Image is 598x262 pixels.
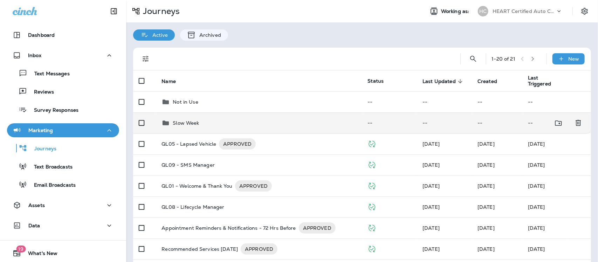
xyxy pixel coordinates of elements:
[235,180,272,192] div: APPROVED
[149,32,168,38] p: Active
[528,75,556,87] span: Last Triggered
[466,52,480,66] button: Search Journeys
[299,222,336,234] div: APPROVED
[362,112,417,133] td: --
[28,202,45,208] p: Assets
[477,204,495,210] span: Frank Carreno
[241,243,277,255] div: APPROVED
[422,162,440,168] span: Frank Carreno
[367,140,376,146] span: Published
[21,250,57,259] span: What's New
[522,175,591,196] td: [DATE]
[161,222,296,234] p: Appointment Reminders & Notifications - 72 Hrs Before
[522,196,591,218] td: [DATE]
[161,138,216,150] p: QL05 - Lapsed Vehicle
[422,78,456,84] span: Last Updated
[477,162,495,168] span: Frank Carreno
[569,56,579,62] p: New
[161,243,238,255] p: Recommended Services [DATE]
[28,223,40,228] p: Data
[528,75,565,87] span: Last Triggered
[417,91,472,112] td: --
[422,204,440,210] span: Developer Integrations
[27,182,76,189] p: Email Broadcasts
[7,123,119,137] button: Marketing
[441,8,471,14] span: Working as:
[362,91,417,112] td: --
[522,218,591,239] td: [DATE]
[367,203,376,209] span: Published
[492,56,515,62] div: 1 - 20 of 21
[7,48,119,62] button: Inbox
[522,112,568,133] td: --
[27,107,78,114] p: Survey Responses
[241,246,277,253] span: APPROVED
[7,246,119,260] button: 19What's New
[7,28,119,42] button: Dashboard
[571,116,585,130] button: Delete
[472,112,522,133] td: --
[478,6,488,16] div: HC
[161,180,232,192] p: QL01 - Welcome & Thank You
[7,159,119,174] button: Text Broadcasts
[173,99,198,105] p: Not in Use
[422,141,440,147] span: J-P Scoville
[367,182,376,188] span: Published
[27,71,70,77] p: Text Messages
[27,164,73,171] p: Text Broadcasts
[139,52,153,66] button: Filters
[7,141,119,156] button: Journeys
[161,162,215,168] p: QL09 - SMS Manager
[522,154,591,175] td: [DATE]
[367,224,376,230] span: Published
[7,177,119,192] button: Email Broadcasts
[522,133,591,154] td: [DATE]
[367,245,376,251] span: Published
[367,78,384,84] span: Status
[104,4,124,18] button: Collapse Sidebar
[522,91,591,112] td: --
[7,219,119,233] button: Data
[28,127,53,133] p: Marketing
[477,246,495,252] span: J-P Scoville
[422,78,465,84] span: Last Updated
[7,66,119,81] button: Text Messages
[28,32,55,38] p: Dashboard
[161,78,176,84] span: Name
[28,53,41,58] p: Inbox
[161,78,185,84] span: Name
[477,78,497,84] span: Created
[161,204,224,210] p: QL08 - Lifecycle Manager
[493,8,556,14] p: HEART Certified Auto Care
[477,225,495,231] span: J-P Scoville
[16,246,26,253] span: 19
[7,198,119,212] button: Assets
[477,78,506,84] span: Created
[477,183,495,189] span: J-P Scoville
[7,84,119,99] button: Reviews
[422,246,440,252] span: J-P Scoville
[27,146,56,152] p: Journeys
[551,116,566,130] button: Move to folder
[27,89,54,96] p: Reviews
[367,161,376,167] span: Published
[219,140,256,147] span: APPROVED
[422,225,440,231] span: J-P Scoville
[477,141,495,147] span: J-P Scoville
[299,225,336,232] span: APPROVED
[140,6,180,16] p: Journeys
[417,112,472,133] td: --
[522,239,591,260] td: [DATE]
[235,182,272,189] span: APPROVED
[7,102,119,117] button: Survey Responses
[578,5,591,18] button: Settings
[196,32,221,38] p: Archived
[219,138,256,150] div: APPROVED
[422,183,440,189] span: Developer Integrations
[472,91,522,112] td: --
[173,120,199,126] p: Slow Week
